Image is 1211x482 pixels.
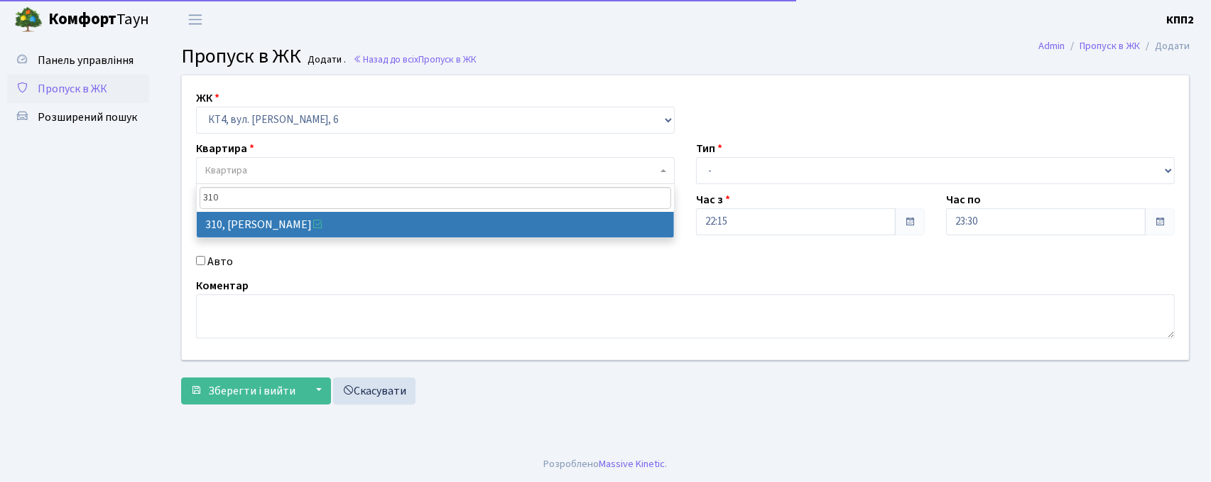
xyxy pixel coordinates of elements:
[1166,11,1194,28] a: КПП2
[38,53,134,68] span: Панель управління
[1080,38,1140,53] a: Пропуск в ЖК
[205,164,247,178] span: Квартира
[418,53,477,66] span: Пропуск в ЖК
[7,46,149,75] a: Панель управління
[14,6,43,34] img: logo.png
[696,140,722,157] label: Тип
[544,456,668,472] div: Розроблено .
[1038,38,1065,53] a: Admin
[181,377,305,405] button: Зберегти і вийти
[197,212,674,237] li: 310, [PERSON_NAME]
[7,103,149,132] a: Розширений пошук
[207,253,233,270] label: Авто
[196,140,254,157] label: Квартира
[208,383,295,399] span: Зберегти і вийти
[353,53,477,66] a: Назад до всіхПропуск в ЖК
[305,54,347,66] small: Додати .
[38,81,107,97] span: Пропуск в ЖК
[1166,12,1194,28] b: КПП2
[48,8,149,32] span: Таун
[333,377,416,405] a: Скасувати
[38,109,137,125] span: Розширений пошук
[48,8,116,31] b: Комфорт
[181,42,301,70] span: Пропуск в ЖК
[7,75,149,103] a: Пропуск в ЖК
[178,8,213,31] button: Переключити навігацію
[196,90,219,107] label: ЖК
[599,456,666,471] a: Massive Kinetic
[196,277,249,294] label: Коментар
[946,191,981,208] label: Час по
[1017,31,1211,61] nav: breadcrumb
[1140,38,1190,54] li: Додати
[696,191,730,208] label: Час з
